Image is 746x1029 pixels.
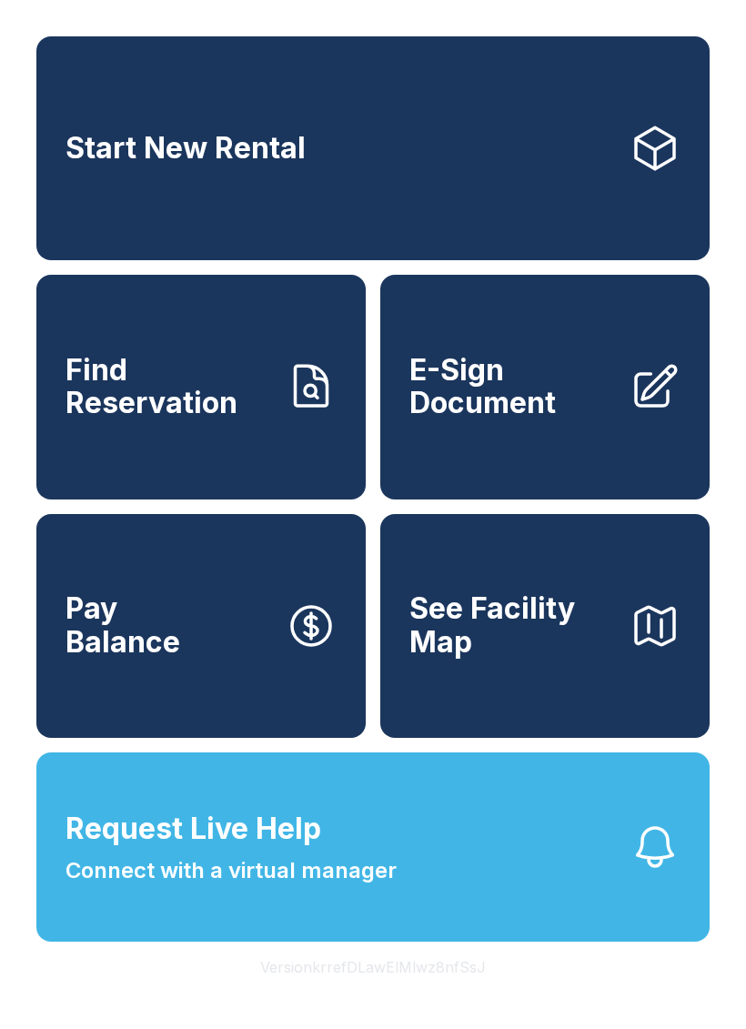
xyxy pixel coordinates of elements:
span: Start New Rental [66,132,306,166]
span: Connect with a virtual manager [66,854,397,887]
span: Find Reservation [66,354,271,420]
span: Pay Balance [66,592,180,659]
a: Start New Rental [36,36,710,260]
a: Find Reservation [36,275,366,499]
button: PayBalance [36,514,366,738]
span: Request Live Help [66,807,321,851]
button: VersionkrrefDLawElMlwz8nfSsJ [246,942,500,993]
button: Request Live HelpConnect with a virtual manager [36,752,710,942]
span: See Facility Map [409,592,615,659]
span: E-Sign Document [409,354,615,420]
a: E-Sign Document [380,275,710,499]
button: See Facility Map [380,514,710,738]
